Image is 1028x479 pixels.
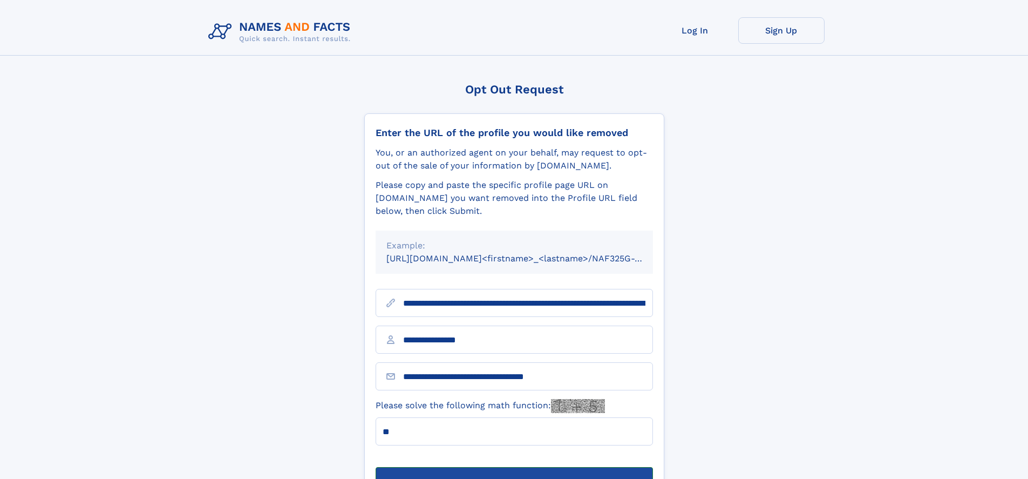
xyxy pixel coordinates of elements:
[364,83,664,96] div: Opt Out Request
[204,17,359,46] img: Logo Names and Facts
[738,17,825,44] a: Sign Up
[652,17,738,44] a: Log In
[386,239,642,252] div: Example:
[376,127,653,139] div: Enter the URL of the profile you would like removed
[376,146,653,172] div: You, or an authorized agent on your behalf, may request to opt-out of the sale of your informatio...
[386,253,673,264] small: [URL][DOMAIN_NAME]<firstname>_<lastname>/NAF325G-xxxxxxxx
[376,399,605,413] label: Please solve the following math function:
[376,179,653,218] div: Please copy and paste the specific profile page URL on [DOMAIN_NAME] you want removed into the Pr...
